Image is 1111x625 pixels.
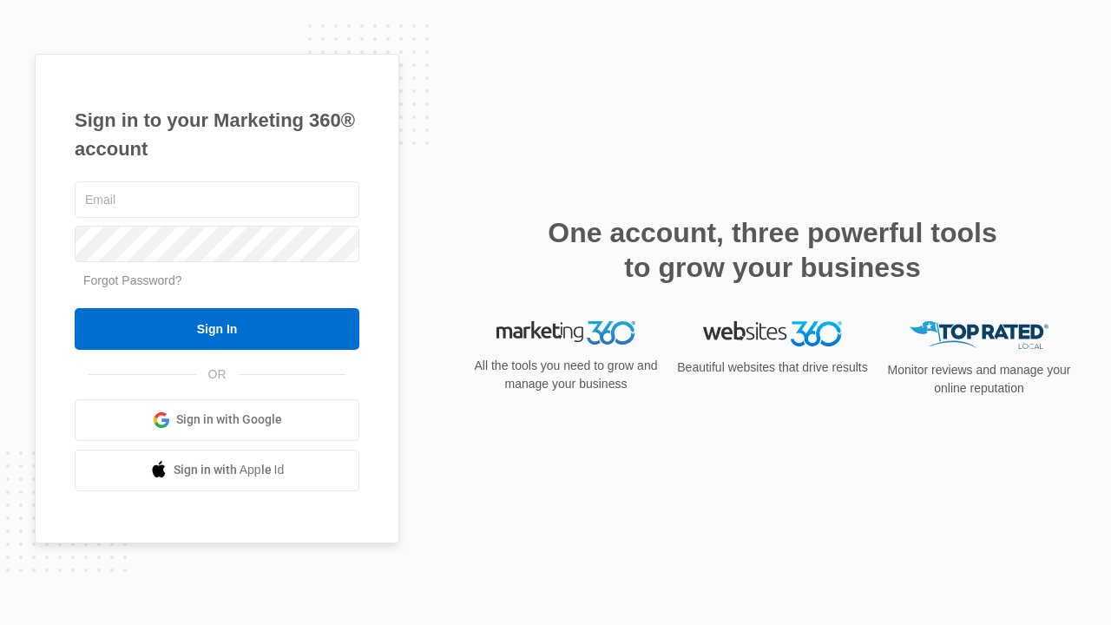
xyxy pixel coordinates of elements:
[675,359,870,377] p: Beautiful websites that drive results
[75,399,359,441] a: Sign in with Google
[196,365,239,384] span: OR
[176,411,282,429] span: Sign in with Google
[703,321,842,346] img: Websites 360
[75,181,359,218] input: Email
[882,361,1076,398] p: Monitor reviews and manage your online reputation
[75,308,359,350] input: Sign In
[542,215,1003,285] h2: One account, three powerful tools to grow your business
[910,321,1049,350] img: Top Rated Local
[83,273,182,287] a: Forgot Password?
[75,106,359,163] h1: Sign in to your Marketing 360® account
[174,461,285,479] span: Sign in with Apple Id
[469,357,663,393] p: All the tools you need to grow and manage your business
[496,321,635,345] img: Marketing 360
[75,450,359,491] a: Sign in with Apple Id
